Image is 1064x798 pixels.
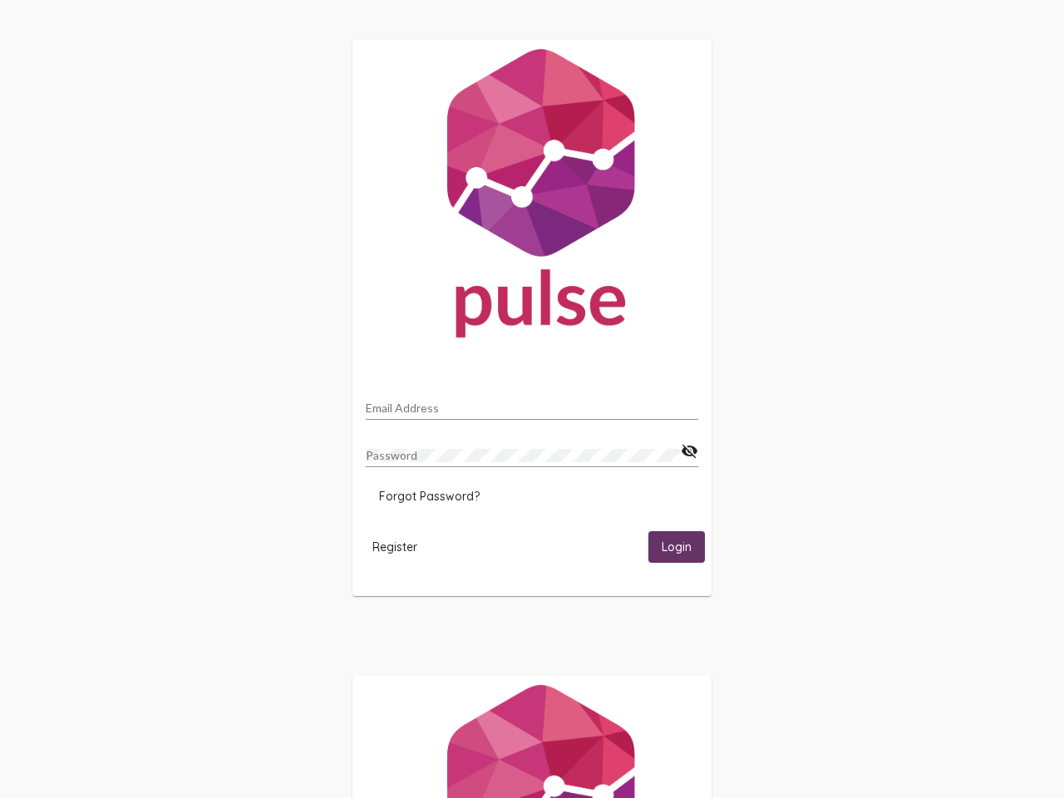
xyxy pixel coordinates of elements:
img: Pulse For Good Logo [352,40,712,354]
span: Forgot Password? [379,489,480,504]
button: Forgot Password? [366,481,493,511]
button: Register [359,531,431,562]
span: Register [372,539,417,554]
mat-icon: visibility_off [681,441,698,461]
span: Login [662,540,692,555]
button: Login [648,531,705,562]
